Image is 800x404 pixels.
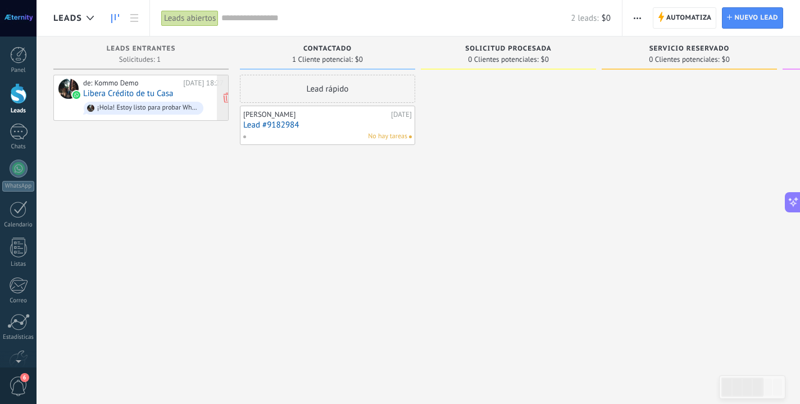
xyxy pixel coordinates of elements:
[649,45,730,53] span: Servicio reservado
[240,75,415,103] div: Lead rápido
[53,13,82,24] span: Leads
[391,110,412,119] div: [DATE]
[20,373,29,382] span: 6
[2,181,34,192] div: WhatsApp
[246,45,410,55] div: Contactado
[59,45,223,55] div: Leads Entrantes
[734,8,778,28] span: Nuevo lead
[303,45,352,53] span: Contactado
[161,10,219,26] div: Leads abiertos
[468,56,538,63] span: 0 Clientes potenciales:
[125,7,144,29] a: Lista
[107,45,176,53] span: Leads Entrantes
[83,79,179,88] div: de: Kommo Demo
[243,110,388,119] div: [PERSON_NAME]
[541,56,549,63] span: $0
[119,56,161,63] span: Solicitudes: 1
[83,89,174,98] a: Libera Crédito de tu Casa
[666,8,712,28] span: Automatiza
[722,7,783,29] a: Nuevo lead
[649,56,719,63] span: 0 Clientes potenciales:
[97,104,198,112] div: ¡Hola! Estoy listo para probar WhatsApp en Kommo. Mi código de verificación es N0pevD
[2,221,35,229] div: Calendario
[571,13,598,24] span: 2 leads:
[607,45,771,55] div: Servicio reservado
[629,7,646,29] button: Más
[58,79,79,99] div: Libera Crédito de tu Casa
[72,91,80,99] img: waba.svg
[653,7,717,29] a: Automatiza
[409,135,412,138] span: No hay nada asignado
[183,79,224,88] div: [DATE] 18:27
[426,45,590,55] div: Solicitud procesada
[2,261,35,268] div: Listas
[355,56,363,63] span: $0
[2,297,35,305] div: Correo
[243,120,412,130] a: Lead #9182984
[465,45,551,53] span: Solicitud procesada
[2,334,35,341] div: Estadísticas
[106,7,125,29] a: Leads
[722,56,730,63] span: $0
[2,107,35,115] div: Leads
[2,67,35,74] div: Panel
[292,56,353,63] span: 1 Cliente potencial:
[2,143,35,151] div: Chats
[602,13,611,24] span: $0
[368,131,407,142] span: No hay tareas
